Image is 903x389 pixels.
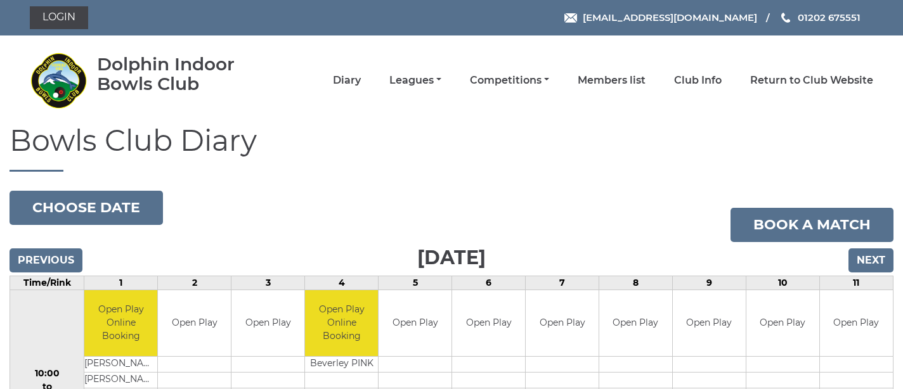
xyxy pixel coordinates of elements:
[30,6,88,29] a: Login
[746,290,819,357] td: Open Play
[158,276,231,290] td: 2
[470,73,549,87] a: Competitions
[10,125,893,172] h1: Bowls Club Diary
[526,290,599,357] td: Open Play
[599,290,672,357] td: Open Play
[798,11,861,23] span: 01202 675551
[779,10,861,25] a: Phone us 01202 675551
[84,290,157,357] td: Open Play Online Booking
[97,54,271,94] div: Dolphin Indoor Bowls Club
[674,73,722,87] a: Club Info
[10,276,84,290] td: Time/Rink
[750,73,873,87] a: Return to Club Website
[84,373,157,388] td: [PERSON_NAME]
[452,276,526,290] td: 6
[379,290,451,357] td: Open Play
[578,73,646,87] a: Members list
[10,248,82,272] input: Previous
[599,276,673,290] td: 8
[158,290,231,357] td: Open Play
[583,11,757,23] span: [EMAIL_ADDRESS][DOMAIN_NAME]
[564,10,757,25] a: Email [EMAIL_ADDRESS][DOMAIN_NAME]
[452,290,525,357] td: Open Play
[819,276,893,290] td: 11
[305,290,378,357] td: Open Play Online Booking
[389,73,441,87] a: Leagues
[781,13,790,23] img: Phone us
[820,290,893,357] td: Open Play
[673,290,746,357] td: Open Play
[848,248,893,272] input: Next
[379,276,452,290] td: 5
[672,276,746,290] td: 9
[84,357,157,373] td: [PERSON_NAME]
[333,73,361,87] a: Diary
[305,357,378,373] td: Beverley PINK
[746,276,819,290] td: 10
[30,52,87,109] img: Dolphin Indoor Bowls Club
[731,208,893,242] a: Book a match
[10,191,163,225] button: Choose date
[564,13,577,23] img: Email
[526,276,599,290] td: 7
[84,276,158,290] td: 1
[305,276,379,290] td: 4
[231,290,304,357] td: Open Play
[231,276,305,290] td: 3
